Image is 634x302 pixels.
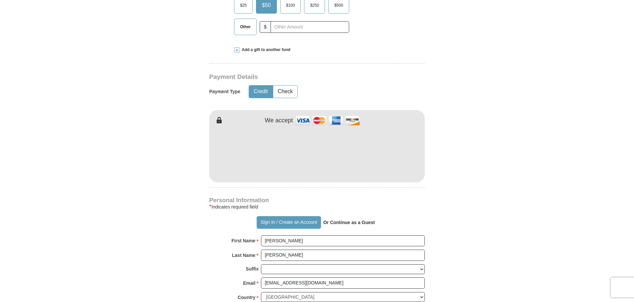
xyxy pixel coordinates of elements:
strong: Country [238,293,256,302]
h3: Payment Details [209,73,378,81]
div: Indicates required field [209,203,425,211]
h5: Payment Type [209,89,240,94]
strong: Suffix [246,264,259,273]
span: $250 [307,0,322,10]
button: Credit [249,86,273,98]
input: Other Amount [271,21,349,33]
h4: We accept [265,117,293,124]
span: $ [260,21,271,33]
h4: Personal Information [209,198,425,203]
span: Add a gift to another fund [239,47,290,53]
span: Other [237,22,254,32]
strong: First Name [231,236,255,245]
span: $100 [283,0,298,10]
strong: Or Continue as a Guest [323,220,375,225]
span: $25 [237,0,250,10]
button: Check [273,86,297,98]
img: credit cards accepted [294,113,361,128]
span: $50 [259,0,274,10]
button: Sign In / Create an Account [257,216,321,229]
strong: Email [243,278,255,288]
span: $500 [331,0,347,10]
strong: Last Name [232,251,256,260]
